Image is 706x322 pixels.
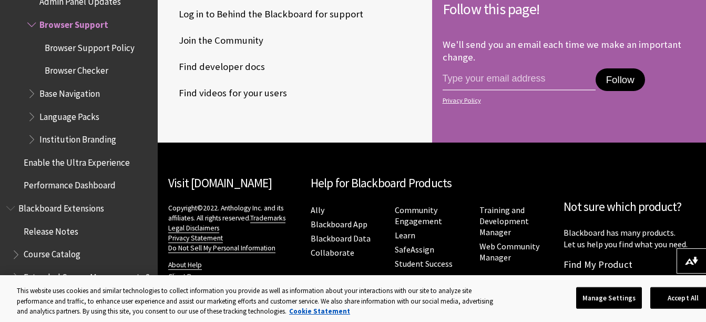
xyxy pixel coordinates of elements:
span: Browser Support [39,16,108,30]
a: Ally [311,205,324,216]
a: Legal Disclaimers [168,224,219,233]
span: Course Catalog [24,246,80,260]
a: SafeAssign [395,244,434,255]
a: More information about your privacy, opens in a new tab [289,307,350,316]
button: Manage Settings [576,287,642,309]
span: Institution Branding [39,130,116,145]
p: We'll send you an email each time we make an important change. [443,38,681,63]
span: Extended Course Management v2 [24,268,150,283]
a: Privacy Policy [443,97,693,104]
span: Release Notes [24,223,78,237]
div: This website uses cookies and similar technologies to collect information you provide as well as ... [17,286,494,317]
a: Training and Development Manager [479,205,529,238]
a: Student Success [395,258,453,269]
a: About Help [168,260,202,270]
span: Browser Support Policy [45,39,135,53]
a: Find developer docs [168,59,267,75]
span: Find developer docs [168,59,265,75]
a: Blackboard App [311,219,367,230]
span: Enable the Ultra Experience [24,154,130,168]
a: Join the Community [168,33,265,48]
a: Privacy Statement [168,234,223,243]
a: Blackboard Data [311,233,371,244]
p: Copyright©2022. Anthology Inc. and its affiliates. All rights reserved. [168,203,300,253]
button: Follow [596,68,645,92]
a: Client Resources [168,272,218,281]
a: Web Community Manager [479,241,539,263]
span: Log in to Behind the Blackboard for support [168,6,363,22]
h2: Not sure which product? [564,198,695,216]
a: Log in to Behind the Blackboard for support [168,6,365,22]
input: email address [443,68,596,90]
span: Blackboard Extensions [18,199,104,214]
a: Find videos for your users [168,85,289,101]
a: Learn [395,230,415,241]
a: Find My Product [564,258,632,270]
a: Collaborate [311,247,354,258]
span: Join the Community [168,33,263,48]
span: Browser Checker [45,62,108,76]
h2: Help for Blackboard Products [311,174,554,193]
a: Visit [DOMAIN_NAME] [168,175,272,190]
a: Do Not Sell My Personal Information [168,244,275,253]
span: Performance Dashboard [24,177,116,191]
span: Find videos for your users [168,85,287,101]
span: Language Packs [39,108,99,122]
a: Trademarks [250,214,285,223]
a: Community Engagement [395,205,442,227]
span: Base Navigation [39,85,100,99]
p: Blackboard has many products. Let us help you find what you need. [564,227,695,250]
